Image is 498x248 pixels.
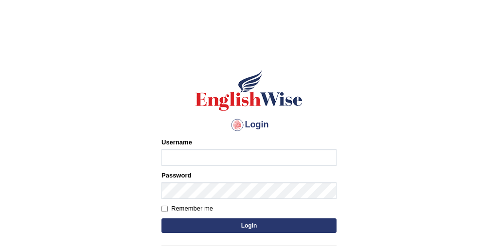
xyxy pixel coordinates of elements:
h4: Login [161,117,337,133]
label: Remember me [161,204,213,213]
label: Password [161,171,191,180]
img: Logo of English Wise sign in for intelligent practice with AI [194,69,304,112]
input: Remember me [161,206,168,212]
label: Username [161,138,192,147]
button: Login [161,218,337,233]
